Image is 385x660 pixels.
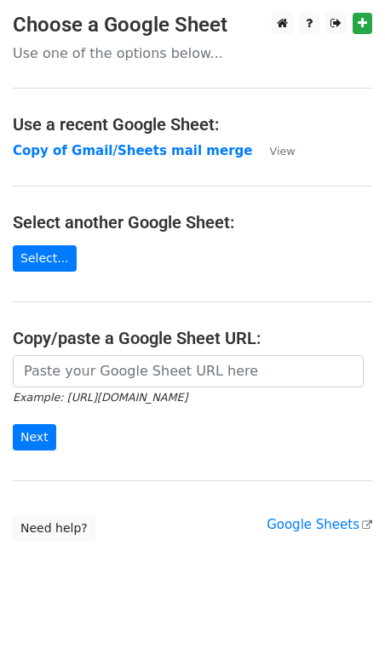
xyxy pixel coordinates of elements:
[13,424,56,451] input: Next
[13,391,187,404] small: Example: [URL][DOMAIN_NAME]
[13,355,364,387] input: Paste your Google Sheet URL here
[13,212,372,232] h4: Select another Google Sheet:
[13,245,77,272] a: Select...
[13,13,372,37] h3: Choose a Google Sheet
[252,143,295,158] a: View
[13,44,372,62] p: Use one of the options below...
[13,143,252,158] a: Copy of Gmail/Sheets mail merge
[13,328,372,348] h4: Copy/paste a Google Sheet URL:
[267,517,372,532] a: Google Sheets
[13,515,95,542] a: Need help?
[13,114,372,135] h4: Use a recent Google Sheet:
[269,145,295,158] small: View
